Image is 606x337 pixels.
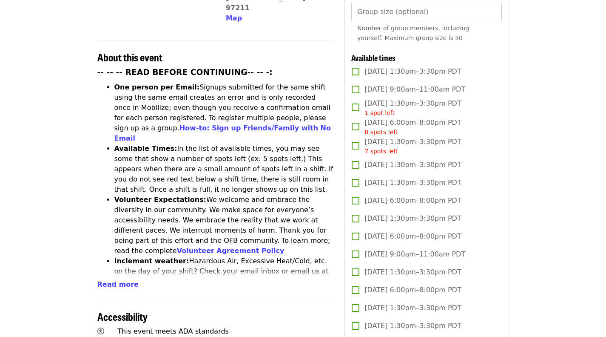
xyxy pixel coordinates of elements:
strong: One person per Email: [114,83,200,91]
span: 8 spots left [364,129,398,135]
span: [DATE] 1:30pm–3:30pm PDT [364,66,461,77]
span: [DATE] 1:30pm–3:30pm PDT [364,321,461,331]
input: [object Object] [351,2,501,22]
strong: Volunteer Expectations: [114,196,207,204]
li: In the list of available times, you may see some that show a number of spots left (ex: 5 spots le... [114,144,334,195]
button: Map [226,13,242,23]
span: [DATE] 1:30pm–3:30pm PDT [364,178,461,188]
span: [DATE] 6:00pm–8:00pm PDT [364,118,461,137]
span: 1 spot left [364,109,395,116]
span: [DATE] 6:00pm–8:00pm PDT [364,285,461,295]
span: Available times [351,52,395,63]
span: 7 spots left [364,148,398,155]
span: [DATE] 1:30pm–3:30pm PDT [364,213,461,224]
span: About this event [97,49,162,64]
span: [DATE] 6:00pm–8:00pm PDT [364,196,461,206]
li: We welcome and embrace the diversity in our community. We make space for everyone’s accessibility... [114,195,334,256]
span: [DATE] 1:30pm–3:30pm PDT [364,137,461,156]
span: Number of group members, including yourself. Maximum group size is 50 [357,25,469,41]
span: Accessibility [97,309,148,324]
button: Read more [97,279,139,290]
span: Map [226,14,242,22]
li: Hazardous Air, Excessive Heat/Cold, etc. on the day of your shift? Check your email inbox or emai... [114,256,334,307]
span: [DATE] 1:30pm–3:30pm PDT [364,98,461,118]
span: [DATE] 9:00am–11:00am PDT [364,84,465,95]
span: Read more [97,280,139,288]
span: [DATE] 6:00pm–8:00pm PDT [364,231,461,242]
i: universal-access icon [97,327,104,335]
a: How-to: Sign up Friends/Family with No Email [114,124,331,142]
strong: Available Times: [114,144,177,153]
li: Signups submitted for the same shift using the same email creates an error and is only recorded o... [114,82,334,144]
strong: Inclement weather: [114,257,189,265]
strong: -- -- -- READ BEFORE CONTINUING-- -- -: [97,68,273,77]
span: [DATE] 1:30pm–3:30pm PDT [364,267,461,277]
span: [DATE] 1:30pm–3:30pm PDT [364,303,461,313]
span: This event meets ADA standards [117,327,229,335]
span: [DATE] 9:00am–11:00am PDT [364,249,465,259]
a: Volunteer Agreement Policy [177,247,285,255]
span: [DATE] 1:30pm–3:30pm PDT [364,160,461,170]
